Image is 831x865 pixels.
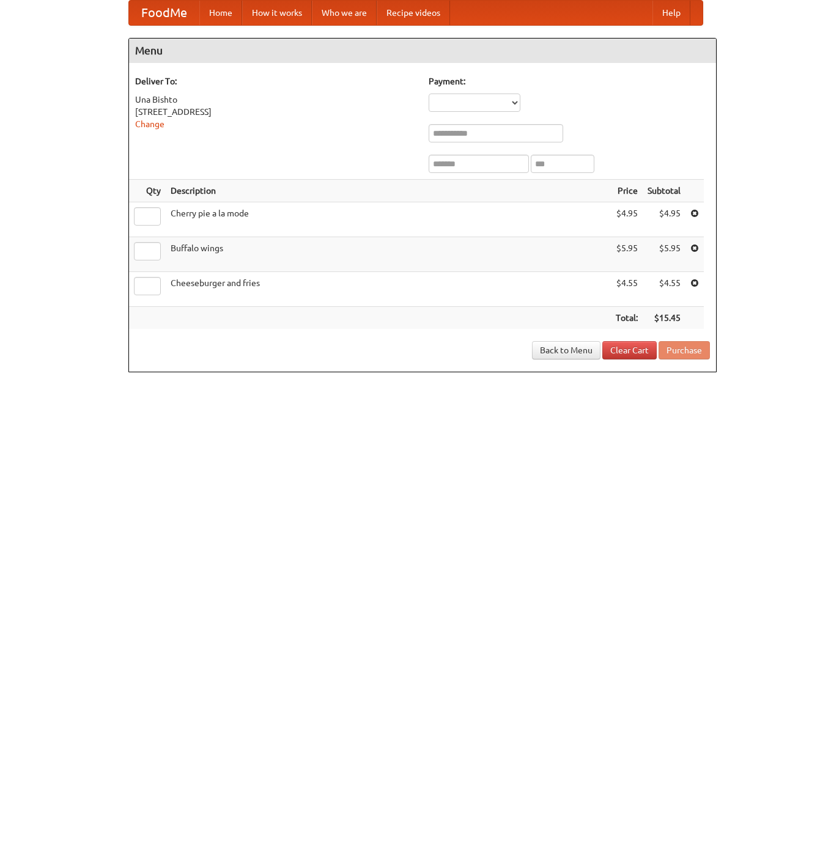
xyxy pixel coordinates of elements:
[643,237,685,272] td: $5.95
[611,272,643,307] td: $4.55
[242,1,312,25] a: How it works
[643,272,685,307] td: $4.55
[135,106,416,118] div: [STREET_ADDRESS]
[429,75,710,87] h5: Payment:
[643,307,685,329] th: $15.45
[377,1,450,25] a: Recipe videos
[129,180,166,202] th: Qty
[652,1,690,25] a: Help
[643,202,685,237] td: $4.95
[312,1,377,25] a: Who we are
[129,1,199,25] a: FoodMe
[166,180,611,202] th: Description
[659,341,710,359] button: Purchase
[611,180,643,202] th: Price
[135,94,416,106] div: Una Bishto
[166,272,611,307] td: Cheeseburger and fries
[166,202,611,237] td: Cherry pie a la mode
[135,75,416,87] h5: Deliver To:
[611,307,643,329] th: Total:
[166,237,611,272] td: Buffalo wings
[135,119,164,129] a: Change
[643,180,685,202] th: Subtotal
[199,1,242,25] a: Home
[611,202,643,237] td: $4.95
[611,237,643,272] td: $5.95
[602,341,657,359] a: Clear Cart
[532,341,600,359] a: Back to Menu
[129,39,716,63] h4: Menu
